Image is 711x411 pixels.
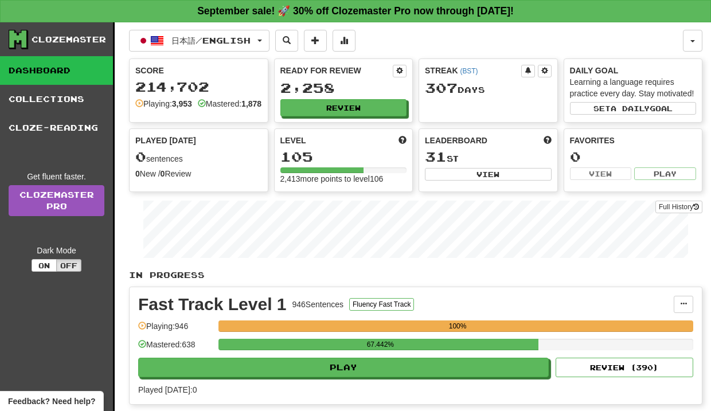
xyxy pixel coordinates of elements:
span: Open feedback widget [8,396,95,407]
button: View [570,167,632,180]
span: This week in points, UTC [544,135,552,146]
button: Review (390) [556,358,693,377]
div: Playing: 946 [138,320,213,339]
span: Played [DATE] [135,135,196,146]
div: Mastered: [198,98,261,109]
span: Level [280,135,306,146]
span: Played [DATE]: 0 [138,385,197,394]
button: Play [138,358,549,377]
button: More stats [333,30,355,52]
strong: September sale! 🚀 30% off Clozemaster Pro now through [DATE]! [197,5,514,17]
button: Full History [655,201,702,213]
div: Daily Goal [570,65,697,76]
a: (BST) [460,67,478,75]
div: 100% [222,320,693,332]
button: Add sentence to collection [304,30,327,52]
button: View [425,168,552,181]
span: 0 [135,148,146,165]
a: ClozemasterPro [9,185,104,216]
div: Ready for Review [280,65,393,76]
div: 0 [570,150,697,164]
div: Fast Track Level 1 [138,296,287,313]
strong: 0 [161,169,165,178]
div: Day s [425,81,552,96]
span: Leaderboard [425,135,487,146]
button: Play [634,167,696,180]
strong: 3,953 [172,99,192,108]
div: 214,702 [135,80,262,94]
div: Playing: [135,98,192,109]
span: 31 [425,148,447,165]
button: Seta dailygoal [570,102,697,115]
strong: 1,878 [241,99,261,108]
span: Score more points to level up [399,135,407,146]
button: Search sentences [275,30,298,52]
div: Learning a language requires practice every day. Stay motivated! [570,76,697,99]
span: 日本語 / English [171,36,251,45]
div: 105 [280,150,407,164]
div: 946 Sentences [292,299,344,310]
div: Score [135,65,262,76]
div: sentences [135,150,262,165]
div: 2,413 more points to level 106 [280,173,407,185]
div: Streak [425,65,521,76]
div: 67.442% [222,339,538,350]
div: Dark Mode [9,245,104,256]
div: 2,258 [280,81,407,95]
button: Fluency Fast Track [349,298,414,311]
p: In Progress [129,269,702,281]
strong: 0 [135,169,140,178]
div: Clozemaster [32,34,106,45]
span: 307 [425,80,458,96]
button: Review [280,99,407,116]
span: a daily [611,104,650,112]
div: Favorites [570,135,697,146]
button: 日本語/English [129,30,269,52]
button: Off [56,259,81,272]
div: New / Review [135,168,262,179]
button: On [32,259,57,272]
div: Get fluent faster. [9,171,104,182]
div: st [425,150,552,165]
div: Mastered: 638 [138,339,213,358]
